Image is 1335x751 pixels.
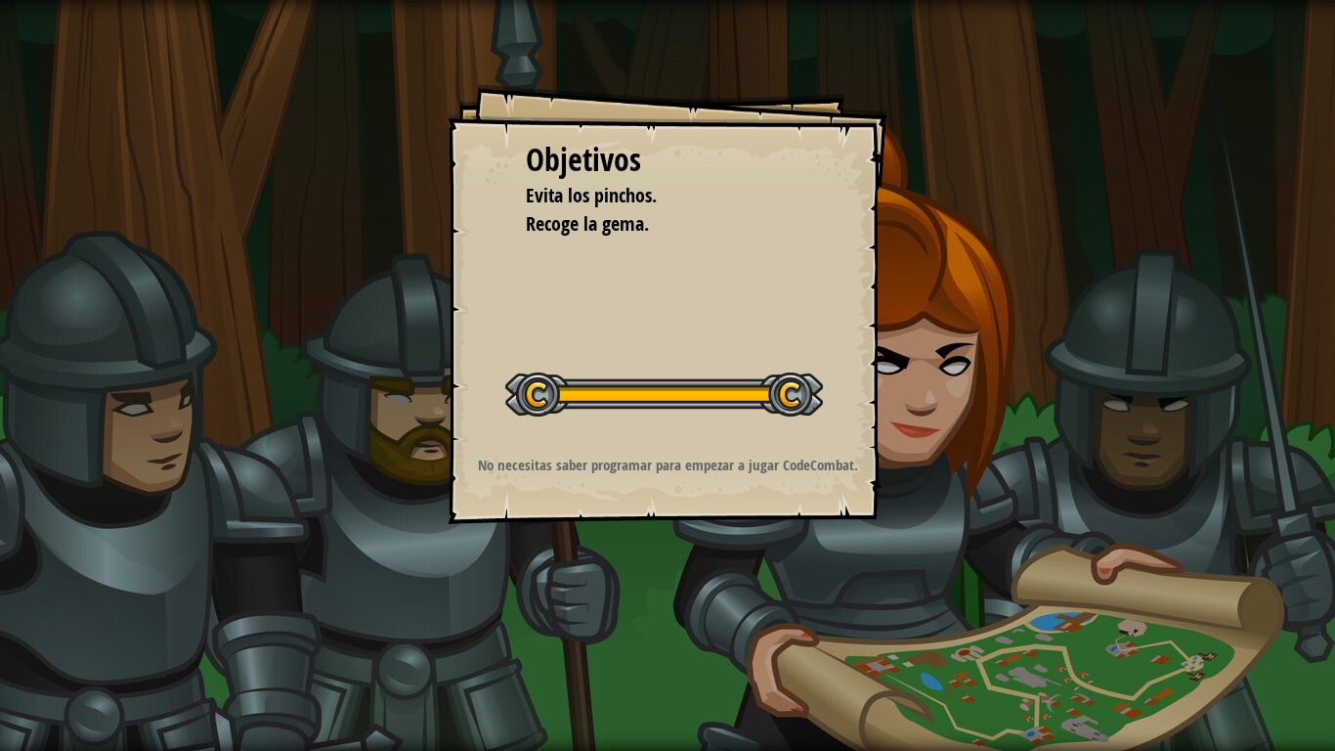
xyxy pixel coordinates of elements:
div: Objetivos [526,138,809,183]
p: No necesitas saber programar para empezar a jugar CodeCombat. [472,455,864,475]
span: Recoge la gema. [526,210,649,237]
span: Evita los pinchos. [526,182,657,208]
li: Recoge la gema. [501,210,804,239]
li: Evita los pinchos. [501,182,804,210]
